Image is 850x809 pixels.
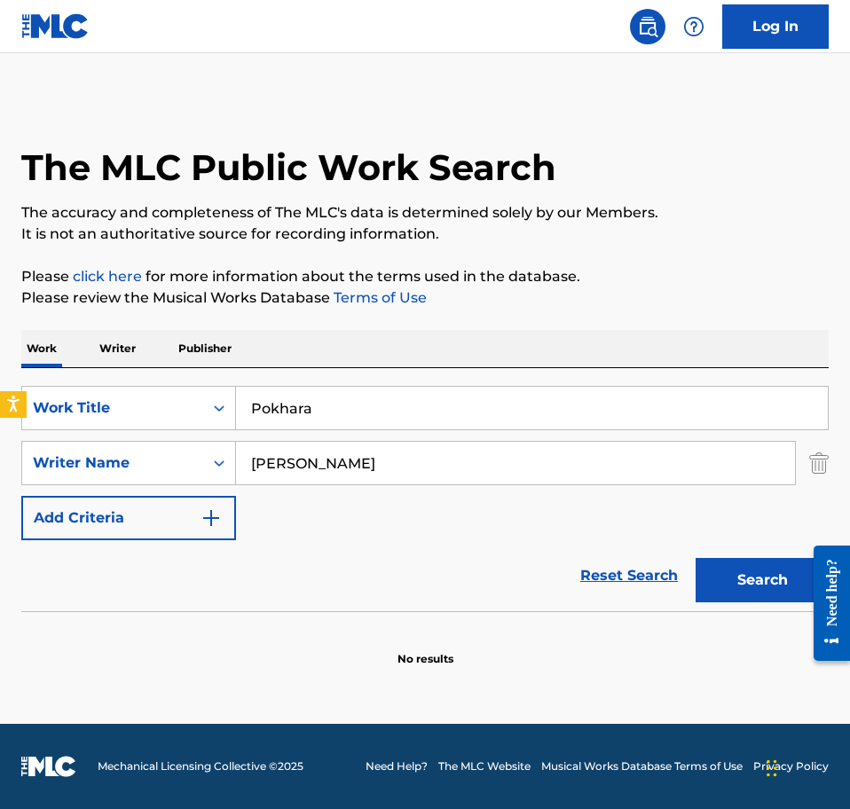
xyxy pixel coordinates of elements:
p: It is not an authoritative source for recording information. [21,224,829,245]
img: logo [21,756,76,777]
p: No results [397,630,453,667]
a: Terms of Use [330,289,427,306]
p: Please for more information about the terms used in the database. [21,266,829,287]
span: Mechanical Licensing Collective © 2025 [98,758,303,774]
a: Musical Works Database Terms of Use [541,758,743,774]
div: Work Title [33,397,193,419]
a: The MLC Website [438,758,531,774]
div: Help [676,9,712,44]
p: The accuracy and completeness of The MLC's data is determined solely by our Members. [21,202,829,224]
div: Writer Name [33,452,193,474]
div: Drag [767,742,777,795]
img: 9d2ae6d4665cec9f34b9.svg [201,507,222,529]
button: Add Criteria [21,496,236,540]
img: search [637,16,658,37]
p: Publisher [173,330,237,367]
button: Search [696,558,829,602]
h1: The MLC Public Work Search [21,145,556,190]
a: Public Search [630,9,665,44]
img: Delete Criterion [809,441,829,485]
iframe: Resource Center [800,530,850,676]
a: Reset Search [571,556,687,595]
a: click here [73,268,142,285]
a: Privacy Policy [753,758,829,774]
form: Search Form [21,386,829,611]
a: Log In [722,4,829,49]
p: Writer [94,330,141,367]
img: help [683,16,704,37]
img: MLC Logo [21,13,90,39]
a: Need Help? [366,758,428,774]
p: Please review the Musical Works Database [21,287,829,309]
iframe: Chat Widget [761,724,850,809]
p: Work [21,330,62,367]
